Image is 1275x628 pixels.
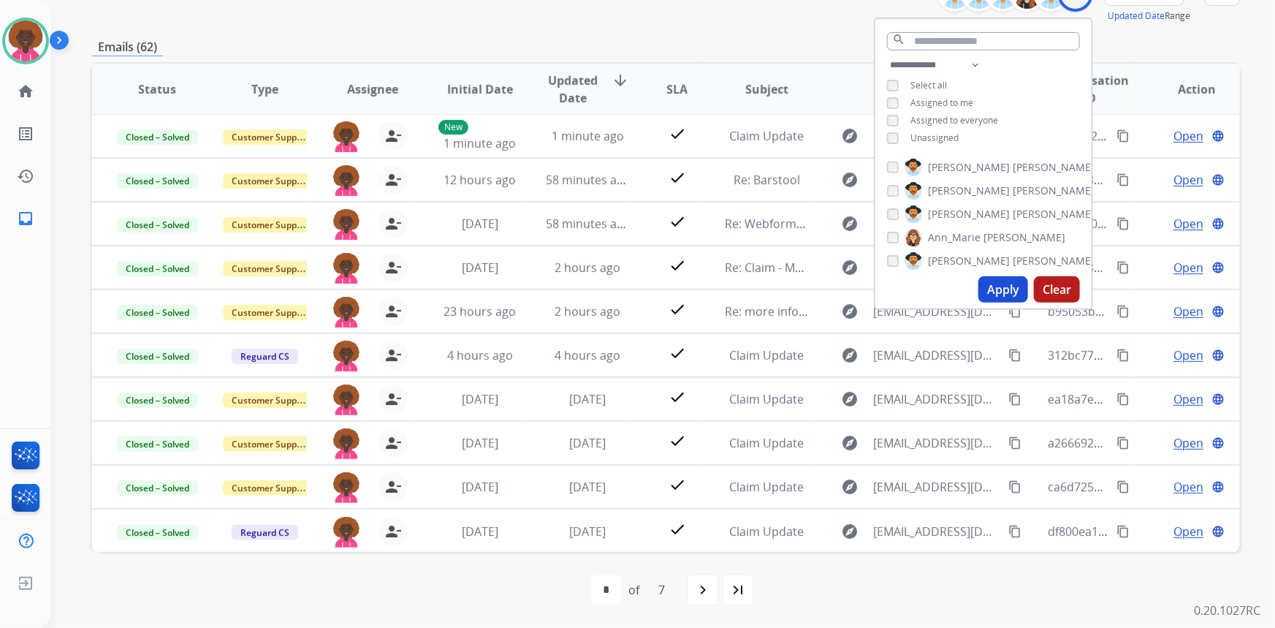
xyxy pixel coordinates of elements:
[17,167,34,185] mat-icon: history
[1211,305,1225,318] mat-icon: language
[669,388,686,406] mat-icon: check
[730,435,804,451] span: Claim Update
[546,216,631,232] span: 58 minutes ago
[647,575,677,605] div: 7
[332,428,361,459] img: agent-avatar
[117,129,198,145] span: Closed – Solved
[669,300,686,318] mat-icon: check
[1173,259,1203,276] span: Open
[332,297,361,328] img: agent-avatar
[332,341,361,371] img: agent-avatar
[447,347,513,363] span: 4 hours ago
[1048,435,1268,451] span: a2666920-b6bd-4eb9-bea8-6df8f40f2cd8
[669,432,686,450] mat-icon: check
[138,80,176,98] span: Status
[546,172,631,188] span: 58 minutes ago
[569,391,606,407] span: [DATE]
[910,97,973,109] span: Assigned to me
[983,230,1065,245] span: [PERSON_NAME]
[117,349,198,364] span: Closed – Solved
[842,523,859,540] mat-icon: explore
[384,171,402,189] mat-icon: person_remove
[223,173,318,189] span: Customer Support
[117,436,198,452] span: Closed – Solved
[332,121,361,152] img: agent-avatar
[251,80,278,98] span: Type
[669,169,686,186] mat-icon: check
[910,132,959,144] span: Unassigned
[17,83,34,100] mat-icon: home
[669,476,686,493] mat-icon: check
[1211,436,1225,450] mat-icon: language
[910,79,947,91] span: Select all
[1048,479,1269,495] span: ca6d725e-d6df-4c95-b9d1-b54315ce833f
[1173,478,1203,496] span: Open
[1116,393,1130,406] mat-icon: content_copy
[1133,64,1240,115] th: Action
[332,253,361,284] img: agent-avatar
[842,303,859,320] mat-icon: explore
[730,128,804,144] span: Claim Update
[874,303,1001,320] span: [EMAIL_ADDRESS][DOMAIN_NAME]
[232,349,298,364] span: Reguard CS
[1211,349,1225,362] mat-icon: language
[928,160,1010,175] span: [PERSON_NAME]
[117,305,198,320] span: Closed – Solved
[223,480,318,496] span: Customer Support
[332,472,361,503] img: agent-avatar
[842,259,859,276] mat-icon: explore
[729,581,747,599] mat-icon: last_page
[1013,184,1095,198] span: [PERSON_NAME]
[232,525,298,540] span: Reguard CS
[1048,391,1271,407] span: ea18a7e2-c849-4de9-91e0-911bb6562ef7
[669,521,686,538] mat-icon: check
[1008,525,1021,538] mat-icon: content_copy
[384,478,402,496] mat-icon: person_remove
[384,390,402,408] mat-icon: person_remove
[874,478,1001,496] span: [EMAIL_ADDRESS][DOMAIN_NAME]
[1116,480,1130,493] mat-icon: content_copy
[117,261,198,276] span: Closed – Solved
[892,33,905,46] mat-icon: search
[842,390,859,408] mat-icon: explore
[546,72,600,107] span: Updated Date
[555,347,620,363] span: 4 hours ago
[874,523,1001,540] span: [EMAIL_ADDRESS][DOMAIN_NAME]
[734,172,800,188] span: Re: Barstool
[1116,217,1130,230] mat-icon: content_copy
[1108,10,1190,22] span: Range
[745,80,788,98] span: Subject
[1173,215,1203,232] span: Open
[1008,436,1021,450] mat-icon: content_copy
[462,523,498,540] span: [DATE]
[1048,523,1268,540] span: df800ea1-c900-4420-9b0c-5e160b934b6f
[1048,303,1268,319] span: b95053b0-ae52-47fe-b6f0-f555b1a7b1bc
[1194,602,1260,619] p: 0.20.1027RC
[1116,436,1130,450] mat-icon: content_copy
[223,261,318,276] span: Customer Support
[384,434,402,452] mat-icon: person_remove
[92,38,163,56] p: Emails (62)
[384,127,402,145] mat-icon: person_remove
[223,129,318,145] span: Customer Support
[842,127,859,145] mat-icon: explore
[223,217,318,232] span: Customer Support
[669,125,686,143] mat-icon: check
[17,210,34,227] mat-icon: inbox
[928,207,1010,222] span: [PERSON_NAME]
[1034,276,1080,303] button: Clear
[117,217,198,232] span: Closed – Solved
[730,523,804,540] span: Claim Update
[117,480,198,496] span: Closed – Solved
[1211,217,1225,230] mat-icon: language
[1211,129,1225,143] mat-icon: language
[842,171,859,189] mat-icon: explore
[978,276,1028,303] button: Apply
[1008,305,1021,318] mat-icon: content_copy
[332,209,361,240] img: agent-avatar
[928,184,1010,198] span: [PERSON_NAME]
[444,135,516,151] span: 1 minute ago
[1211,261,1225,274] mat-icon: language
[384,259,402,276] mat-icon: person_remove
[347,80,398,98] span: Assignee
